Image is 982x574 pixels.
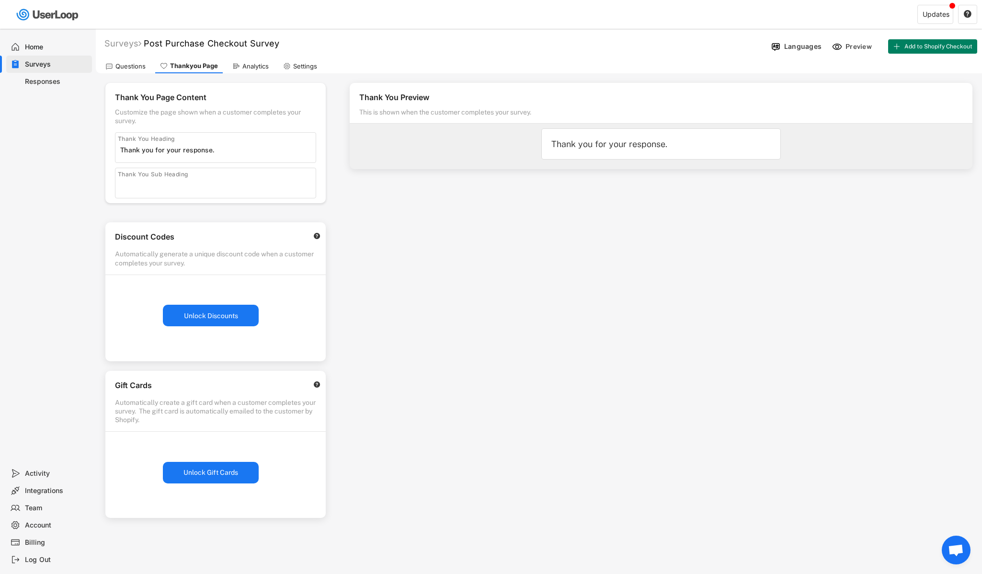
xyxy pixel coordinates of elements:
[359,92,963,105] div: Thank You Preview
[115,398,316,425] div: Automatically create a gift card when a customer completes your survey. The gift card is automati...
[784,42,822,51] div: Languages
[25,504,88,513] div: Team
[964,10,971,18] text: 
[115,250,316,267] div: Automatically generate a unique discount code when a customer completes your survey.
[25,469,88,478] div: Activity
[25,521,88,530] div: Account
[25,43,88,52] div: Home
[104,38,141,49] div: Surveys
[115,232,303,245] div: Discount Codes
[963,10,972,19] button: 
[118,171,188,178] div: Thank You Sub Heading
[314,232,320,240] text: 
[170,62,218,70] div: Thankyou Page
[163,305,259,326] button: Unlock Discounts
[25,555,88,564] div: Log Out
[771,42,781,52] img: Language%20Icon.svg
[25,77,88,86] div: Responses
[25,538,88,547] div: Billing
[25,60,88,69] div: Surveys
[314,381,320,388] text: 
[14,5,82,24] img: userloop-logo-01.svg
[118,135,175,143] div: Thank You Heading
[359,108,857,121] div: This is shown when the customer completes your survey.
[845,42,874,51] div: Preview
[115,62,146,70] div: Questions
[551,138,771,149] div: Thank you for your response.
[904,44,972,49] span: Add to Shopify Checkout
[242,62,269,70] div: Analytics
[163,462,259,483] button: Unlock Gift Cards
[144,38,279,48] font: Post Purchase Checkout Survey
[313,381,321,388] button: 
[888,39,977,54] button: Add to Shopify Checkout
[115,108,316,125] div: Customize the page shown when a customer completes your survey.
[115,380,303,393] div: Gift Cards
[25,486,88,495] div: Integrations
[313,232,321,240] button: 
[942,536,971,564] div: Open chat
[923,11,949,18] div: Updates
[115,92,316,105] div: Thank You Page Content
[293,62,317,70] div: Settings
